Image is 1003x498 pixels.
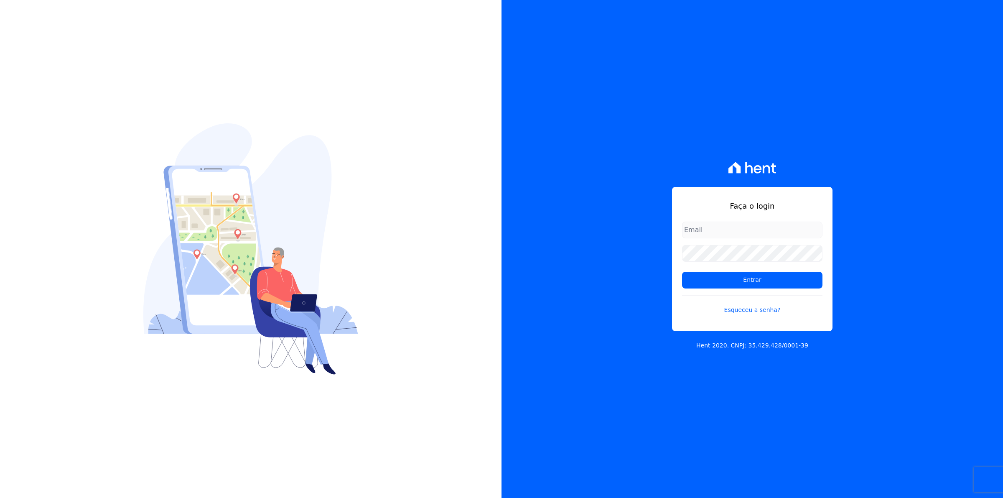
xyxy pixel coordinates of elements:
input: Email [682,222,822,238]
h1: Faça o login [682,200,822,212]
a: Esqueceu a senha? [682,295,822,314]
img: Login [143,123,358,375]
input: Entrar [682,272,822,289]
p: Hent 2020. CNPJ: 35.429.428/0001-39 [696,341,808,350]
